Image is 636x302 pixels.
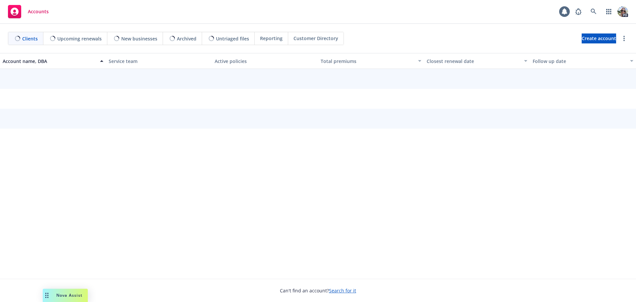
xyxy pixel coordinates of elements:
button: Service team [106,53,212,69]
a: Switch app [602,5,615,18]
span: Can't find an account? [280,287,356,294]
button: Nova Assist [43,289,88,302]
div: Active policies [215,58,315,65]
span: Nova Assist [56,292,82,298]
span: New businesses [121,35,157,42]
div: Drag to move [43,289,51,302]
button: Closest renewal date [424,53,530,69]
div: Service team [109,58,209,65]
span: Archived [177,35,196,42]
span: Create account [582,32,616,45]
div: Closest renewal date [427,58,520,65]
a: Report a Bug [572,5,585,18]
button: Total premiums [318,53,424,69]
span: Untriaged files [216,35,249,42]
span: Upcoming renewals [57,35,102,42]
span: Clients [22,35,38,42]
a: Accounts [5,2,51,21]
a: more [620,34,628,42]
img: photo [617,6,628,17]
a: Search [587,5,600,18]
a: Create account [582,33,616,43]
div: Follow up date [533,58,626,65]
span: Accounts [28,9,49,14]
button: Follow up date [530,53,636,69]
div: Account name, DBA [3,58,96,65]
span: Reporting [260,35,283,42]
div: Total premiums [321,58,414,65]
button: Active policies [212,53,318,69]
span: Customer Directory [293,35,338,42]
a: Search for it [329,287,356,294]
